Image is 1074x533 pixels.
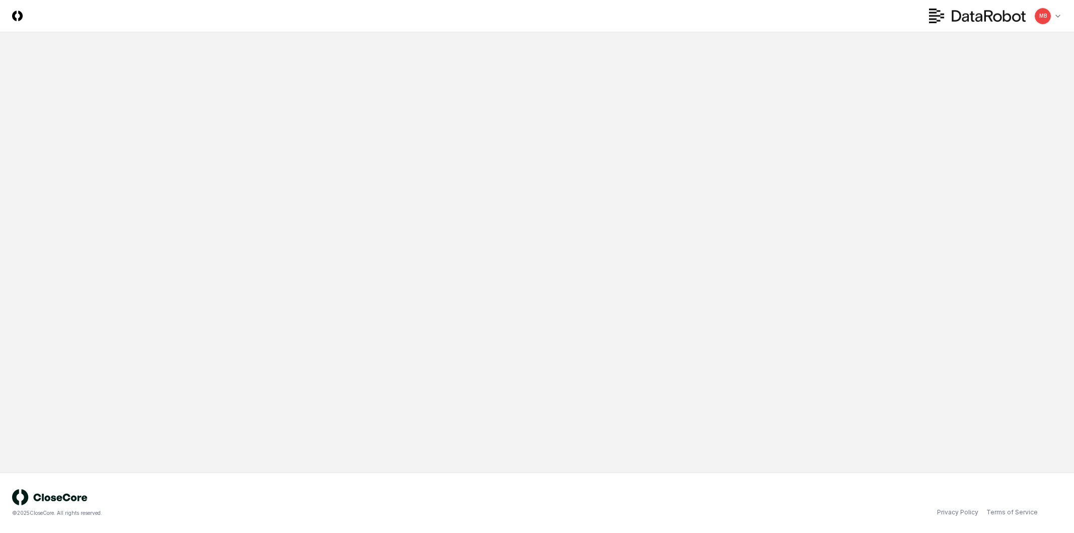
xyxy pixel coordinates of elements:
[12,489,88,505] img: logo
[12,11,23,21] img: Logo
[986,508,1038,517] a: Terms of Service
[1034,7,1052,25] button: MB
[929,9,1026,23] img: DataRobot logo
[1039,12,1047,20] span: MB
[937,508,978,517] a: Privacy Policy
[12,509,537,517] div: © 2025 CloseCore. All rights reserved.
